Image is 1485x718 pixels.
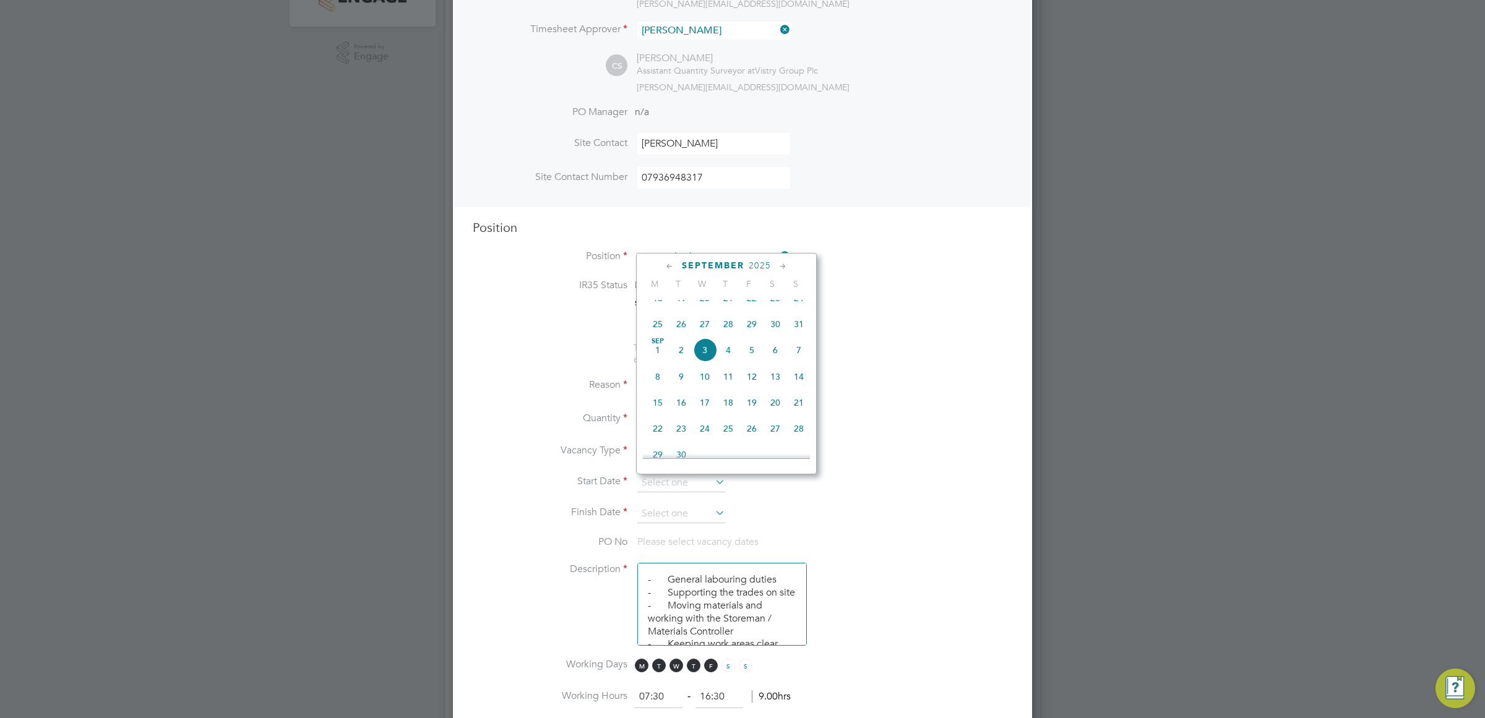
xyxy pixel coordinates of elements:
span: Assistant Quantity Surveyor at [637,65,755,76]
label: IR35 Status [473,279,627,292]
label: Working Hours [473,690,627,703]
span: W [690,278,713,289]
span: 7 [787,338,811,362]
span: September [682,260,744,271]
input: 17:00 [695,686,743,708]
span: S [784,278,807,289]
span: M [643,278,666,289]
span: 20 [764,391,787,414]
span: T [713,278,737,289]
span: 19 [740,391,764,414]
label: Start Date [473,475,627,488]
span: 29 [646,443,669,466]
span: W [669,659,683,672]
span: 9 [669,365,693,388]
span: 21 [787,391,811,414]
span: 1 [646,338,669,362]
span: T [652,659,666,672]
span: S [760,278,784,289]
span: ‐ [685,690,693,703]
span: 6 [764,338,787,362]
label: PO Manager [473,106,627,119]
span: 25 [646,312,669,336]
span: The status determination for this position can be updated after creating the vacancy [634,342,801,364]
span: [PERSON_NAME][EMAIL_ADDRESS][DOMAIN_NAME] [637,82,850,93]
span: 4 [717,338,740,362]
span: 2 [669,338,693,362]
label: Reason [473,378,627,391]
span: 14 [787,365,811,388]
span: F [737,278,760,289]
span: 27 [764,417,787,440]
span: M [635,659,648,672]
label: PO No [473,536,627,549]
span: 8 [646,365,669,388]
label: Site Contact Number [473,171,627,184]
span: 3 [693,338,717,362]
label: Description [473,563,627,576]
span: Please select vacancy dates [637,536,759,548]
label: Finish Date [473,506,627,519]
span: 23 [669,417,693,440]
span: F [704,659,718,672]
span: 17 [693,391,717,414]
div: [PERSON_NAME] [637,52,818,65]
label: Quantity [473,412,627,425]
span: 9.00hrs [752,690,791,703]
span: n/a [635,106,649,118]
label: Timesheet Approver [473,23,627,36]
input: Select one [637,474,725,492]
span: 30 [669,443,693,466]
span: 13 [764,365,787,388]
span: 10 [693,365,717,388]
span: 28 [717,312,740,336]
span: S [739,659,752,672]
span: 26 [740,417,764,440]
h3: Position [473,220,1012,236]
span: CS [606,55,627,77]
span: 16 [669,391,693,414]
label: Working Days [473,658,627,671]
span: 5 [740,338,764,362]
button: Engage Resource Center [1435,669,1475,708]
span: 11 [717,365,740,388]
span: 22 [646,417,669,440]
span: 25 [717,417,740,440]
input: 08:00 [635,686,682,708]
label: Position [473,250,627,263]
span: 26 [669,312,693,336]
span: T [687,659,700,672]
span: 28 [787,417,811,440]
input: Select one [637,505,725,523]
span: 12 [740,365,764,388]
span: Inside IR35 [635,279,684,291]
label: Site Contact [473,137,627,150]
span: 24 [693,417,717,440]
span: 27 [693,312,717,336]
input: Search for... [637,22,790,40]
span: S [721,659,735,672]
span: Sep [646,338,669,344]
span: 30 [764,312,787,336]
span: T [666,278,690,289]
input: Search for... [637,248,790,267]
span: 2025 [749,260,771,271]
span: 31 [787,312,811,336]
div: Vistry Group Plc [637,65,818,76]
span: 18 [717,391,740,414]
label: Vacancy Type [473,444,627,457]
span: 15 [646,391,669,414]
strong: Status Determination Statement [635,299,748,307]
span: 29 [740,312,764,336]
